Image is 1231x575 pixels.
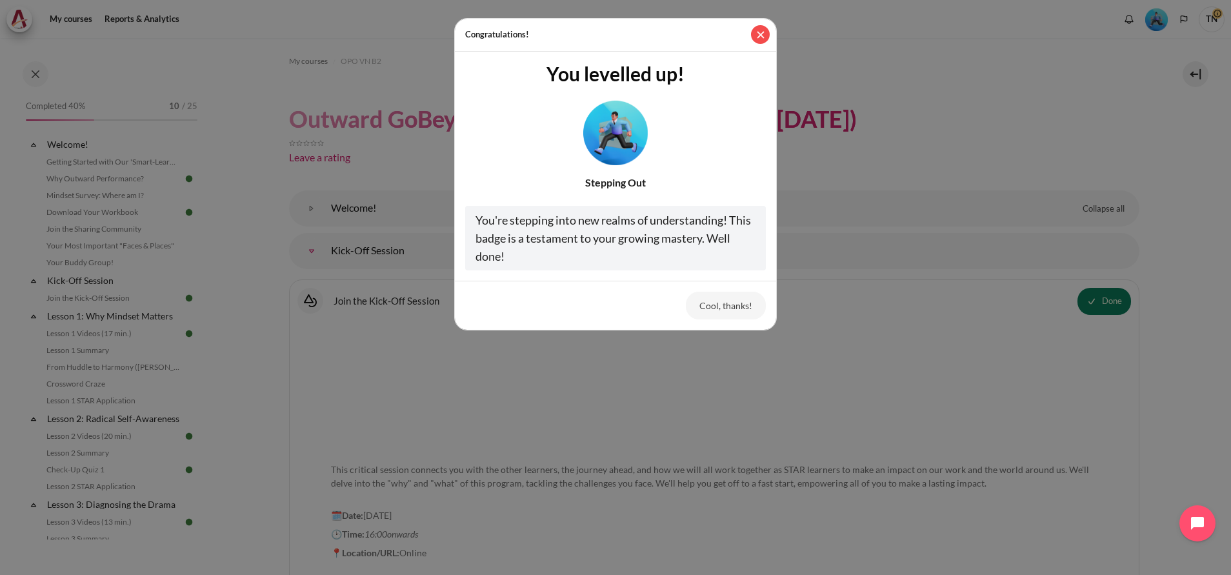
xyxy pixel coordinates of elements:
[583,96,648,165] div: Level #3
[465,28,529,41] h5: Congratulations!
[686,292,766,319] button: Cool, thanks!
[465,62,766,85] h3: You levelled up!
[465,175,766,190] div: Stepping Out
[583,100,648,165] img: Level #3
[751,25,770,44] button: Close
[465,206,766,270] div: You're stepping into new realms of understanding! This badge is a testament to your growing maste...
